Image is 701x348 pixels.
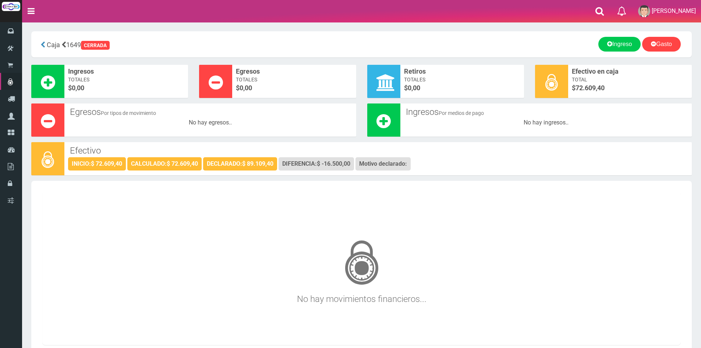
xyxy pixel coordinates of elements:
[70,107,351,117] h3: Egresos
[240,84,252,92] font: 0,00
[68,119,353,127] div: No hay egresos..
[317,160,350,167] strong: $ -16.500,00
[642,37,681,52] a: Gasto
[101,110,156,116] small: Por tipos de movimiento
[572,83,688,93] span: $
[404,119,688,127] div: No hay ingresos..
[236,67,352,76] span: Egresos
[68,67,184,76] span: Ingresos
[638,5,650,17] img: User Image
[408,84,420,92] font: 0,00
[37,37,253,52] div: 1649
[68,83,184,93] span: $
[404,67,520,76] span: Retiros
[236,76,352,83] span: Totales
[167,160,198,167] strong: $ 72.609,40
[236,83,352,93] span: $
[46,231,677,304] h3: No hay movimientos financieros...
[406,107,687,117] h3: Ingresos
[81,41,110,50] div: CERRADA
[47,41,60,49] span: Caja
[127,157,202,171] div: CALCULADO:
[598,37,641,52] a: Ingreso
[70,146,686,155] h3: Efectivo
[91,160,122,167] strong: $ 72.609,40
[572,67,688,76] span: Efectivo en caja
[2,2,20,11] img: Logo grande
[404,83,520,93] span: $
[68,157,126,171] div: INICIO:
[242,160,273,167] strong: $ 89.109,40
[576,84,605,92] span: 72.609,40
[572,76,688,83] span: Total
[404,76,520,83] span: Totales
[279,157,354,171] div: DIFERENCIA:
[68,76,184,83] span: Totales
[72,84,84,92] font: 0,00
[652,7,696,14] span: [PERSON_NAME]
[203,157,277,171] div: DECLARADO:
[439,110,484,116] small: Por medios de pago
[355,157,411,171] div: Motivo declarado:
